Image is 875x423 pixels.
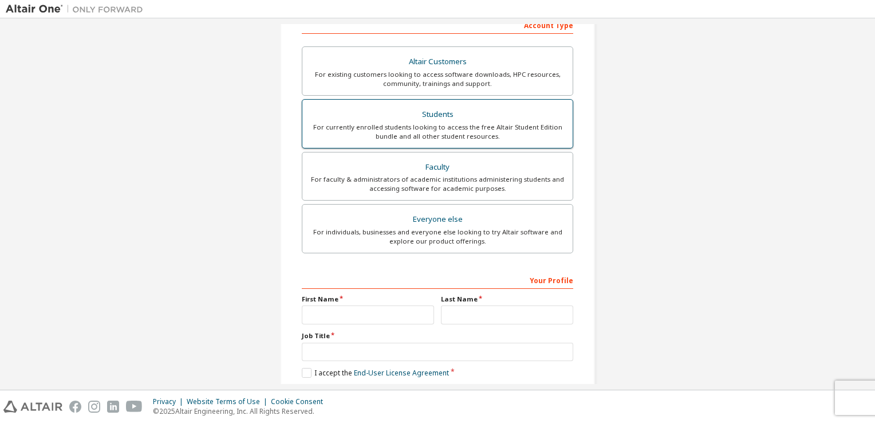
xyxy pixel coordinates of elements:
div: Website Terms of Use [187,397,271,406]
a: End-User License Agreement [354,368,449,378]
label: Job Title [302,331,573,340]
div: Cookie Consent [271,397,330,406]
img: instagram.svg [88,401,100,413]
div: For individuals, businesses and everyone else looking to try Altair software and explore our prod... [309,228,566,246]
img: linkedin.svg [107,401,119,413]
label: First Name [302,295,434,304]
div: Your Profile [302,271,573,289]
div: Altair Customers [309,54,566,70]
div: For faculty & administrators of academic institutions administering students and accessing softwa... [309,175,566,193]
div: For existing customers looking to access software downloads, HPC resources, community, trainings ... [309,70,566,88]
p: © 2025 Altair Engineering, Inc. All Rights Reserved. [153,406,330,416]
div: Everyone else [309,211,566,228]
div: Account Type [302,15,573,34]
img: youtube.svg [126,401,143,413]
img: altair_logo.svg [3,401,62,413]
div: Privacy [153,397,187,406]
div: Students [309,107,566,123]
img: Altair One [6,3,149,15]
img: facebook.svg [69,401,81,413]
label: I accept the [302,368,449,378]
div: Faculty [309,159,566,175]
label: Last Name [441,295,573,304]
div: For currently enrolled students looking to access the free Altair Student Edition bundle and all ... [309,123,566,141]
